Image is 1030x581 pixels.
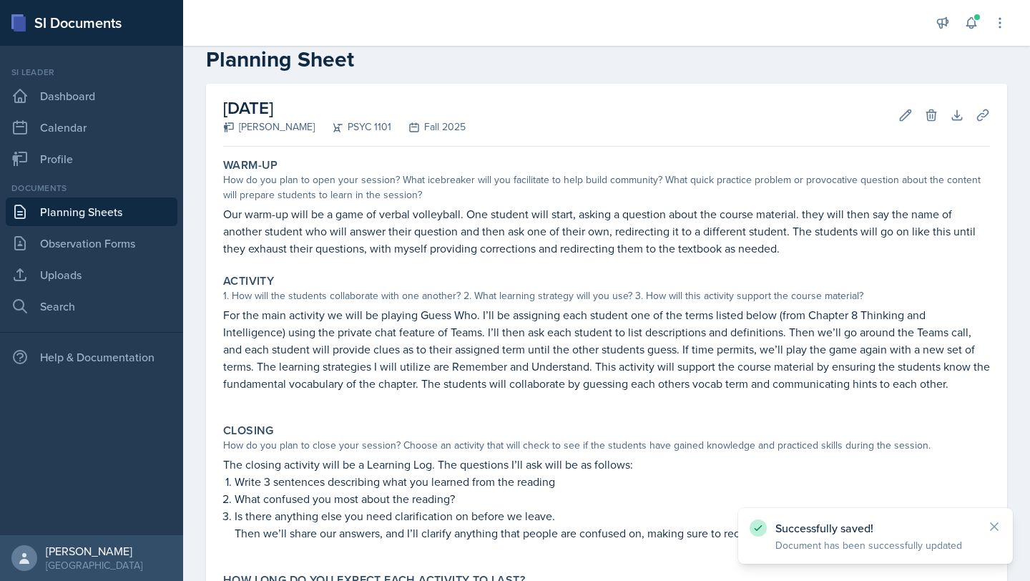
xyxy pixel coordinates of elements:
[6,292,177,321] a: Search
[223,288,990,303] div: 1. How will the students collaborate with one another? 2. What learning strategy will you use? 3....
[6,343,177,371] div: Help & Documentation
[223,95,466,121] h2: [DATE]
[235,473,990,490] p: Write 3 sentences describing what you learned from the reading
[206,47,1007,72] h2: Planning Sheet
[391,119,466,135] div: Fall 2025
[46,558,142,572] div: [GEOGRAPHIC_DATA]
[223,205,990,257] p: Our warm-up will be a game of verbal volleyball. One student will start, asking a question about ...
[6,113,177,142] a: Calendar
[6,182,177,195] div: Documents
[6,145,177,173] a: Profile
[223,158,278,172] label: Warm-Up
[775,538,976,552] p: Document has been successfully updated
[223,274,274,288] label: Activity
[235,507,990,524] p: Is there anything else you need clarification on before we leave.
[235,524,990,542] p: Then we’ll share our answers, and I’ll clarify anything that people are confused on, making sure ...
[235,490,990,507] p: What confused you most about the reading?
[223,438,990,453] div: How do you plan to close your session? Choose an activity that will check to see if the students ...
[6,229,177,258] a: Observation Forms
[315,119,391,135] div: PSYC 1101
[223,306,990,392] p: For the main activity we will be playing Guess Who. I’ll be assigning each student one of the ter...
[223,172,990,202] div: How do you plan to open your session? What icebreaker will you facilitate to help build community...
[46,544,142,558] div: [PERSON_NAME]
[6,82,177,110] a: Dashboard
[6,197,177,226] a: Planning Sheets
[6,66,177,79] div: Si leader
[223,456,990,473] p: The closing activity will be a Learning Log. The questions I’ll ask will be as follows:
[775,521,976,535] p: Successfully saved!
[223,119,315,135] div: [PERSON_NAME]
[6,260,177,289] a: Uploads
[223,424,274,438] label: Closing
